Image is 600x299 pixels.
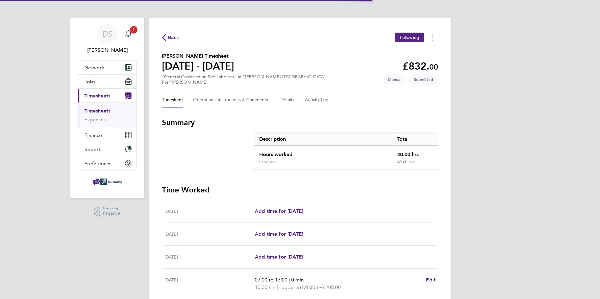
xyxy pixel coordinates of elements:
[84,160,111,166] span: Preferences
[78,24,137,54] a: DS[PERSON_NAME]
[254,146,392,160] div: Hours worked
[395,33,424,42] button: Following
[164,253,255,261] div: [DATE]
[162,80,328,85] div: For "[PERSON_NAME]"
[94,206,121,218] a: Powered byEngage
[403,60,438,72] app-decimal: £832.
[409,74,438,85] span: This timesheet is Submitted.
[383,74,406,85] span: This timesheet was manually created.
[78,46,137,54] span: Darren Slade
[162,74,328,85] div: "General Construction Site Labourer" at "[PERSON_NAME][GEOGRAPHIC_DATA]"
[277,284,278,290] span: |
[103,206,121,211] span: Powered by
[426,276,436,284] a: Edit
[291,277,304,283] span: 0 min
[84,146,103,152] span: Reports
[78,156,137,170] button: Preferences
[392,160,438,170] div: 40.00 hrs
[164,276,255,291] div: [DATE]
[255,254,303,260] span: Add time for [DATE]
[427,33,438,42] button: Timesheets Menu
[162,185,438,195] h3: Time Worked
[168,34,179,41] span: Back
[305,92,331,108] button: Activity Logs
[279,284,300,291] span: Labourer
[162,52,234,60] h2: [PERSON_NAME] Timesheet
[426,277,436,283] span: Edit
[392,146,438,160] div: 40.00 hrs
[300,284,323,290] span: (£20.80) =
[164,230,255,238] div: [DATE]
[255,253,303,261] a: Add time for [DATE]
[93,177,122,187] img: ngbailey-logo-retina.png
[162,92,183,108] button: Timesheet
[429,62,438,71] span: 00
[84,79,95,85] span: Jobs
[400,34,419,40] span: Following
[255,284,276,290] span: 10.00 hrs
[255,231,303,237] span: Add time for [DATE]
[84,108,110,114] a: Timesheets
[255,208,303,214] span: Add time for [DATE]
[70,18,144,198] nav: Main navigation
[323,284,341,290] span: £208.00
[130,26,137,34] span: 1
[78,142,137,156] button: Reports
[122,24,135,44] a: 1
[78,128,137,142] button: Finance
[84,132,102,138] span: Finance
[254,133,392,145] div: Description
[255,207,303,215] a: Add time for [DATE]
[78,60,137,74] button: Network
[289,277,290,283] span: |
[162,34,179,41] button: Back
[103,30,112,38] span: DS
[162,118,438,128] h3: Summary
[259,160,276,165] div: Labourer
[162,60,234,72] h1: [DATE] - [DATE]
[84,65,104,71] span: Network
[392,133,438,145] div: Total
[78,89,137,102] button: Timesheets
[255,230,303,238] a: Add time for [DATE]
[84,93,110,99] span: Timesheets
[254,133,438,170] div: Summary
[78,177,137,187] a: Go to home page
[78,102,137,128] div: Timesheets
[164,207,255,215] div: [DATE]
[84,117,106,123] a: Expenses
[78,75,137,88] button: Jobs
[193,92,271,108] button: Operational Instructions & Comments
[103,211,121,216] span: Engage
[255,277,287,283] span: 07:00 to 17:00
[281,92,295,108] button: Details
